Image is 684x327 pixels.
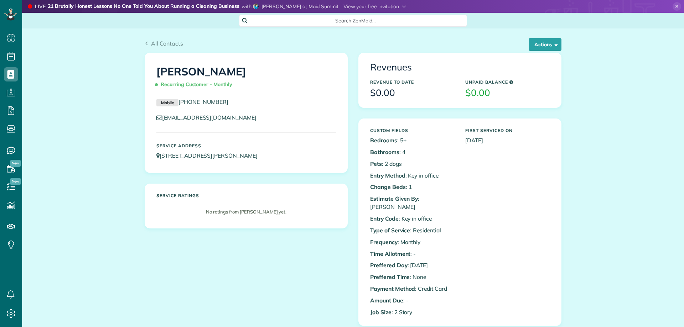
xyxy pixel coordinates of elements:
[529,38,561,51] button: Actions
[370,262,408,269] b: Preffered Day
[253,4,259,9] img: angela-brown-4d683074ae0fcca95727484455e3f3202927d5098cd1ff65ad77dadb9e4011d8.jpg
[145,39,183,48] a: All Contacts
[465,128,550,133] h5: First Serviced On
[370,183,406,190] b: Change Beds
[370,195,455,211] p: : [PERSON_NAME]
[465,136,550,144] p: [DATE]
[370,250,455,258] p: : -
[370,296,455,305] p: : -
[48,3,239,10] strong: 21 Brutally Honest Lessons No One Told You About Running a Cleaning Business
[10,160,21,167] span: New
[370,261,455,269] p: : [DATE]
[370,88,455,98] h3: $0.00
[370,183,455,191] p: : 1
[465,88,550,98] h3: $0.00
[370,308,455,316] p: : 2 Story
[370,137,397,144] b: Bedrooms
[156,66,336,91] h1: [PERSON_NAME]
[370,160,455,168] p: : 2 dogs
[370,136,455,144] p: : 5+
[370,285,415,292] b: Payment Method
[370,297,403,304] b: Amount Due
[242,3,252,10] span: with
[370,62,550,73] h3: Revenues
[370,215,455,223] p: : Key in office
[156,152,264,159] a: [STREET_ADDRESS][PERSON_NAME]
[261,3,338,10] span: [PERSON_NAME] at Maid Summit
[370,285,455,293] p: : Credit Card
[370,172,455,180] p: : Key in office
[370,160,382,167] b: Pets
[151,40,183,47] span: All Contacts
[156,193,336,198] h5: Service ratings
[370,273,455,281] p: : None
[160,209,332,215] p: No ratings from [PERSON_NAME] yet.
[156,99,178,107] small: Mobile
[370,148,399,155] b: Bathrooms
[156,114,263,121] a: [EMAIL_ADDRESS][DOMAIN_NAME]
[156,78,235,91] span: Recurring Customer - Monthly
[370,273,410,280] b: Preffered Time
[370,238,455,246] p: : Monthly
[370,238,398,246] b: Frequency
[370,250,410,257] b: Time Allotment
[370,128,455,133] h5: Custom Fields
[370,226,455,234] p: : Residential
[370,148,455,156] p: : 4
[156,143,336,148] h5: Service Address
[10,178,21,185] span: New
[465,80,550,84] h5: Unpaid Balance
[370,215,399,222] b: Entry Code
[370,80,455,84] h5: Revenue to Date
[370,227,410,234] b: Type of Service
[370,172,405,179] b: Entry Method
[156,98,228,105] a: Mobile[PHONE_NUMBER]
[370,308,392,316] b: Job Size
[370,195,418,202] b: Estimate Given By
